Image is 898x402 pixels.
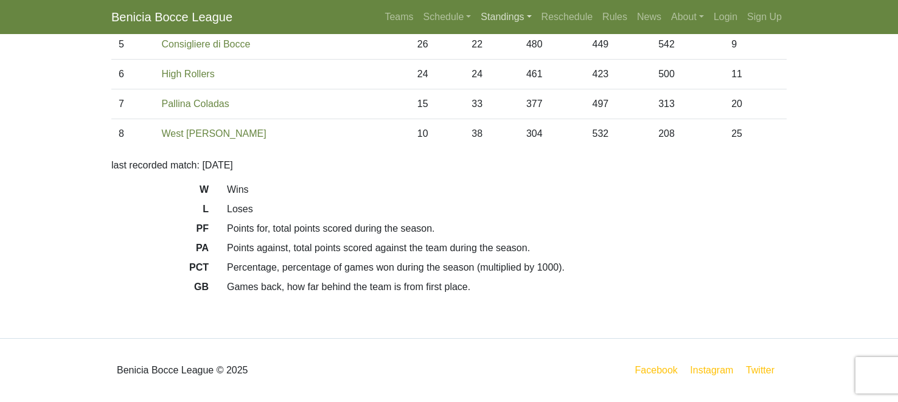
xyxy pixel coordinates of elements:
[666,5,709,29] a: About
[111,60,155,89] td: 6
[709,5,742,29] a: Login
[519,60,585,89] td: 461
[687,362,736,378] a: Instagram
[724,60,787,89] td: 11
[724,89,787,119] td: 20
[111,89,155,119] td: 7
[464,30,519,60] td: 22
[218,241,796,255] dd: Points against, total points scored against the team during the season.
[102,182,218,202] dt: W
[380,5,418,29] a: Teams
[519,30,585,60] td: 480
[102,260,218,280] dt: PCT
[464,60,519,89] td: 24
[218,182,796,197] dd: Wins
[585,119,652,149] td: 532
[585,60,652,89] td: 423
[111,30,155,60] td: 5
[585,89,652,119] td: 497
[218,260,796,275] dd: Percentage, percentage of games won during the season (multiplied by 1000).
[218,280,796,294] dd: Games back, how far behind the team is from first place.
[410,119,465,149] td: 10
[162,128,266,139] a: West [PERSON_NAME]
[519,119,585,149] td: 304
[537,5,598,29] a: Reschedule
[476,5,536,29] a: Standings
[111,119,155,149] td: 8
[111,5,232,29] a: Benicia Bocce League
[585,30,652,60] td: 449
[162,69,215,79] a: High Rollers
[410,60,465,89] td: 24
[651,89,724,119] td: 313
[519,89,585,119] td: 377
[651,119,724,149] td: 208
[102,241,218,260] dt: PA
[162,99,229,109] a: Pallina Coladas
[410,30,465,60] td: 26
[218,221,796,236] dd: Points for, total points scored during the season.
[102,202,218,221] dt: L
[632,5,666,29] a: News
[419,5,476,29] a: Schedule
[651,30,724,60] td: 542
[464,89,519,119] td: 33
[724,30,787,60] td: 9
[633,362,680,378] a: Facebook
[218,202,796,217] dd: Loses
[102,221,218,241] dt: PF
[102,280,218,299] dt: GB
[464,119,519,149] td: 38
[162,39,251,49] a: Consigliere di Bocce
[742,5,787,29] a: Sign Up
[111,158,787,173] p: last recorded match: [DATE]
[597,5,632,29] a: Rules
[743,362,784,378] a: Twitter
[102,348,449,392] div: Benicia Bocce League © 2025
[410,89,465,119] td: 15
[724,119,787,149] td: 25
[651,60,724,89] td: 500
